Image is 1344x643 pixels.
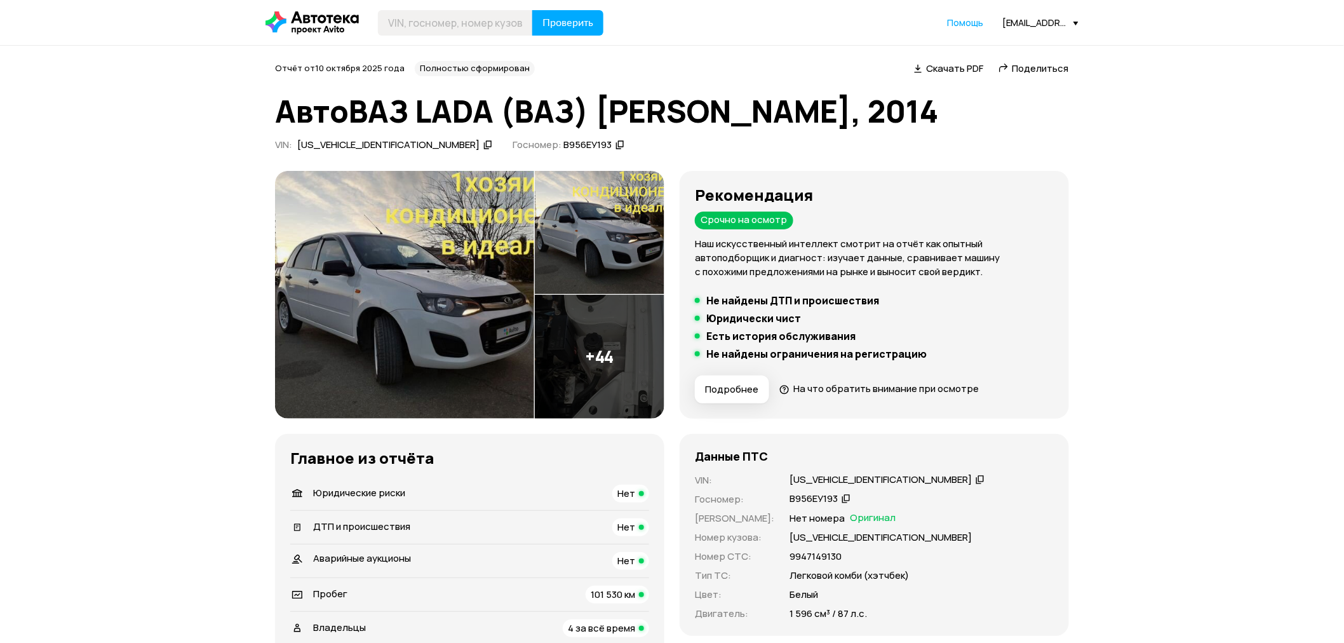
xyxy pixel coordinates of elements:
div: Полностью сформирован [415,61,535,76]
button: Проверить [532,10,603,36]
p: Легковой комби (хэтчбек) [790,569,909,583]
p: Цвет : [695,588,774,602]
span: Отчёт от 10 октября 2025 года [275,62,405,74]
p: VIN : [695,473,774,487]
span: Нет [617,487,635,500]
span: Госномер: [513,138,561,151]
p: Белый [790,588,818,602]
span: Нет [617,554,635,567]
span: 4 за всё время [568,621,635,635]
h5: Не найдены ограничения на регистрацию [706,348,927,360]
p: Тип ТС : [695,569,774,583]
span: Оригинал [850,511,896,525]
div: [EMAIL_ADDRESS][DOMAIN_NAME] [1002,17,1079,29]
h4: Данные ПТС [695,449,768,463]
h5: Не найдены ДТП и происшествия [706,294,879,307]
span: VIN : [275,138,292,151]
span: Аварийные аукционы [313,552,411,565]
span: Юридические риски [313,486,405,499]
a: Поделиться [998,62,1069,75]
span: Скачать PDF [926,62,983,75]
span: ДТП и происшествия [313,520,410,533]
span: Подробнее [705,383,758,396]
div: В956ЕУ193 [563,139,612,152]
h3: Рекомендация [695,186,1054,204]
h5: Юридически чист [706,312,801,325]
p: Номер СТС : [695,550,774,564]
span: Пробег [313,587,347,600]
a: Скачать PDF [914,62,983,75]
div: [US_VEHICLE_IDENTIFICATION_NUMBER] [790,473,972,487]
h5: Есть история обслуживания [706,330,856,342]
input: VIN, госномер, номер кузова [378,10,533,36]
a: На что обратить внимание при осмотре [779,382,979,395]
p: 1 596 см³ / 87 л.с. [790,607,867,621]
h1: АвтоВАЗ LADA (ВАЗ) [PERSON_NAME], 2014 [275,94,1069,128]
p: [PERSON_NAME] : [695,511,774,525]
p: Наш искусственный интеллект смотрит на отчёт как опытный автоподборщик и диагност: изучает данные... [695,237,1054,279]
div: [US_VEHICLE_IDENTIFICATION_NUMBER] [297,139,480,152]
p: Номер кузова : [695,531,774,545]
p: 9947149130 [790,550,842,564]
a: Помощь [947,17,983,29]
span: Нет [617,520,635,534]
button: Подробнее [695,376,769,403]
p: [US_VEHICLE_IDENTIFICATION_NUMBER] [790,531,972,545]
span: Проверить [542,18,593,28]
span: 101 530 км [591,588,635,601]
p: Нет номера [790,511,845,525]
div: Срочно на осмотр [695,212,793,229]
div: В956ЕУ193 [790,492,838,506]
span: На что обратить внимание при осмотре [793,382,979,395]
span: Поделиться [1012,62,1069,75]
h3: Главное из отчёта [290,449,649,467]
p: Госномер : [695,492,774,506]
p: Двигатель : [695,607,774,621]
span: Владельцы [313,621,366,634]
